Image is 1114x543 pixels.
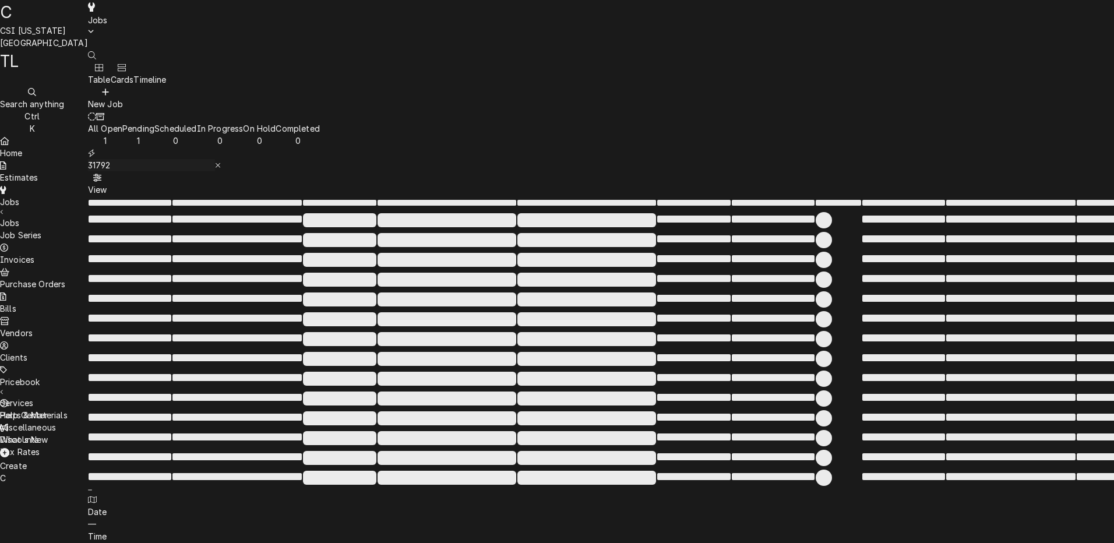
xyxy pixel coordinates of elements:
span: ‌ [946,394,1076,401]
span: ‌ [303,352,376,366]
span: ‌ [517,292,656,306]
span: ‌ [862,295,945,302]
span: ‌ [657,255,731,262]
span: ‌ [303,233,376,247]
div: 0 [243,135,276,147]
span: ‌ [732,200,815,206]
span: ‌ [89,394,171,401]
span: ‌ [732,473,815,480]
span: ‌ [657,394,731,401]
span: ‌ [732,414,815,421]
span: ‌ [517,352,656,366]
div: Scheduled [154,122,196,135]
span: ‌ [89,216,171,223]
span: ‌ [946,315,1076,322]
span: ‌ [303,312,376,326]
span: ‌ [89,334,171,341]
span: ‌ [378,233,516,247]
span: ‌ [378,431,516,445]
span: ‌ [657,354,731,361]
span: ‌ [732,275,815,282]
span: ‌ [89,354,171,361]
span: ‌ [89,414,171,421]
span: ‌ [517,253,656,267]
span: ‌ [172,334,302,341]
span: ‌ [303,273,376,287]
span: ‌ [862,334,945,341]
span: ‌ [378,253,516,267]
span: ‌ [946,473,1076,480]
span: ‌ [172,354,302,361]
span: ‌ [303,411,376,425]
span: ‌ [517,273,656,287]
span: ‌ [517,332,656,346]
span: ‌ [172,394,302,401]
span: ‌ [303,200,376,206]
span: ‌ [732,354,815,361]
span: ‌ [172,414,302,421]
span: ‌ [732,295,815,302]
span: ‌ [816,351,832,367]
span: ‌ [732,453,815,460]
span: ‌ [657,334,731,341]
button: Erase input [215,159,221,171]
span: ‌ [732,255,815,262]
span: ‌ [657,433,731,440]
span: ‌ [89,255,171,262]
span: ‌ [657,216,731,223]
span: ‌ [816,212,832,228]
span: ‌ [378,451,516,465]
span: K [30,124,35,133]
span: ‌ [172,235,302,242]
div: 0 [276,135,319,147]
span: ‌ [946,255,1076,262]
span: ‌ [816,271,832,288]
span: ‌ [172,275,302,282]
span: ‌ [89,235,171,242]
span: ‌ [816,371,832,387]
span: ‌ [816,390,832,407]
span: ‌ [303,332,376,346]
span: ‌ [378,392,516,406]
span: ‌ [657,275,731,282]
span: ‌ [657,374,731,381]
span: ‌ [816,450,832,466]
div: Cards [111,73,134,86]
button: View [88,171,107,196]
span: ‌ [517,431,656,445]
span: ‌ [89,295,171,302]
span: ‌ [862,354,945,361]
div: Completed [276,122,319,135]
span: ‌ [517,200,656,206]
span: ‌ [172,453,302,460]
span: ‌ [378,471,516,485]
span: ‌ [732,216,815,223]
span: ‌ [732,374,815,381]
span: ‌ [816,252,832,268]
span: ‌ [946,374,1076,381]
span: ‌ [378,292,516,306]
span: ‌ [946,414,1076,421]
span: ‌ [517,392,656,406]
span: ‌ [946,295,1076,302]
span: New Job [88,99,123,109]
span: ‌ [517,312,656,326]
input: Keyword search [88,159,215,171]
span: ‌ [303,392,376,406]
span: ‌ [862,433,945,440]
span: ‌ [946,275,1076,282]
span: ‌ [303,292,376,306]
span: ‌ [862,473,945,480]
span: ‌ [378,372,516,386]
span: ‌ [816,331,832,347]
span: ‌ [172,216,302,223]
span: ‌ [816,410,832,426]
span: ‌ [657,473,731,480]
span: ‌ [378,312,516,326]
span: ‌ [732,433,815,440]
span: ‌ [862,275,945,282]
span: ‌ [517,411,656,425]
span: ‌ [89,473,171,480]
span: ‌ [303,253,376,267]
span: ‌ [172,200,302,206]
